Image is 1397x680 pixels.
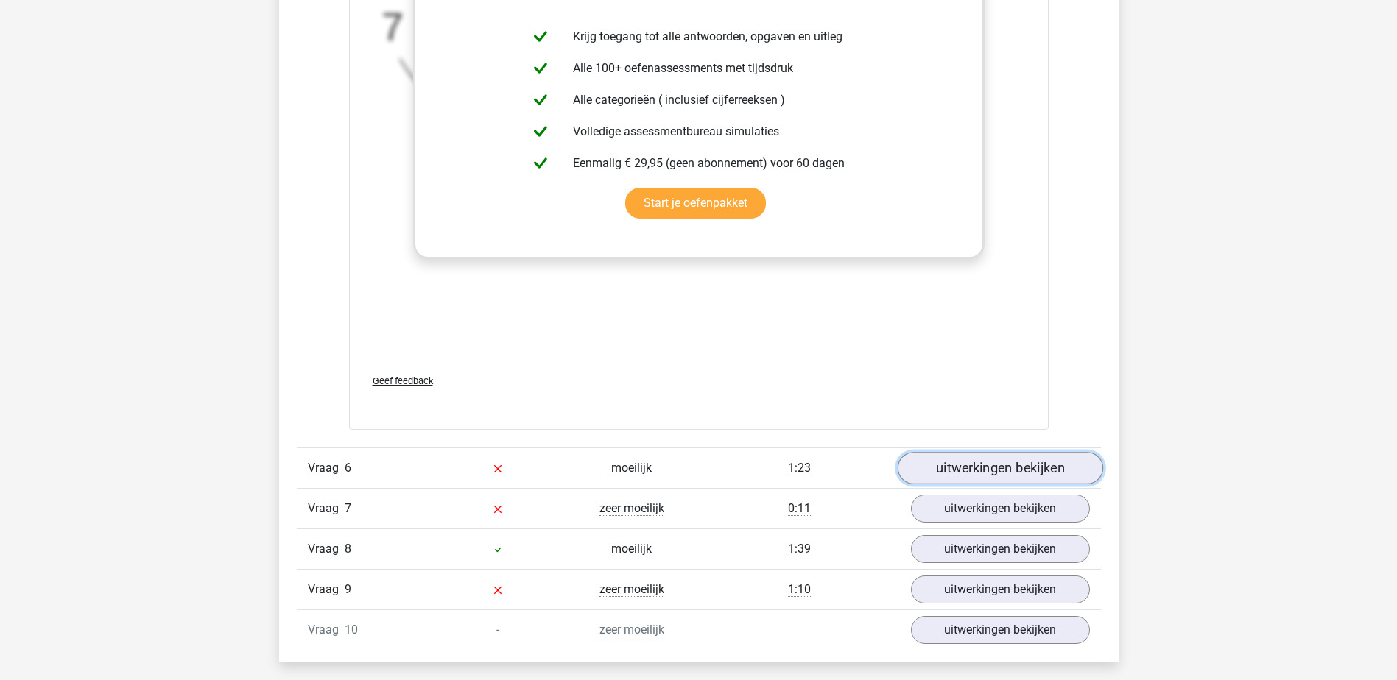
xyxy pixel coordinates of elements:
span: Vraag [308,500,345,517]
span: 0:11 [788,501,811,516]
tspan: 7 [381,4,404,48]
a: uitwerkingen bekijken [911,495,1090,523]
span: 7 [345,501,351,515]
span: 8 [345,542,351,556]
span: Geef feedback [373,375,433,386]
div: - [431,621,565,639]
span: 6 [345,461,351,475]
span: 9 [345,582,351,596]
span: 1:23 [788,461,811,475]
span: Vraag [308,621,345,639]
a: uitwerkingen bekijken [911,616,1090,644]
a: uitwerkingen bekijken [897,452,1102,484]
span: moeilijk [611,461,652,475]
span: Vraag [308,581,345,598]
span: 1:39 [788,542,811,556]
a: Start je oefenpakket [625,188,766,219]
span: moeilijk [611,542,652,556]
span: zeer moeilijk [599,501,664,516]
span: Vraag [308,459,345,477]
span: zeer moeilijk [599,582,664,597]
a: uitwerkingen bekijken [911,575,1090,603]
span: Vraag [308,540,345,558]
span: 10 [345,623,358,637]
span: zeer moeilijk [599,623,664,637]
span: 1:10 [788,582,811,597]
a: uitwerkingen bekijken [911,535,1090,563]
